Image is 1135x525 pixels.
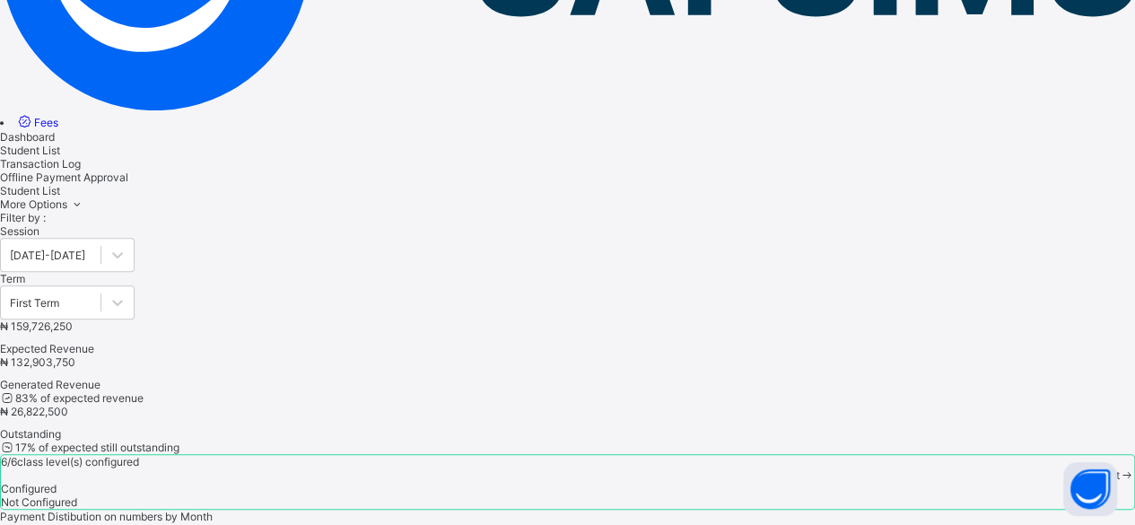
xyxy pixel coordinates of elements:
div: First Term [10,295,59,309]
span: / 6 class level(s) configured [7,455,139,468]
span: Month [180,510,213,523]
span: Not Configured [1,495,77,509]
button: Open asap [1063,462,1117,516]
a: Fees [15,116,58,129]
span: Configured [1,482,57,495]
span: 6 [1,455,7,468]
span: Fees [34,116,58,129]
div: [DATE]-[DATE] [10,248,85,261]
